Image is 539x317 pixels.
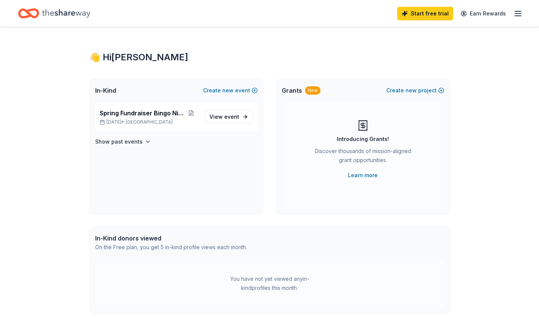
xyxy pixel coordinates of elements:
[397,7,453,20] a: Start free trial
[348,171,378,180] a: Learn more
[282,86,302,95] span: Grants
[100,119,199,125] p: [DATE] •
[337,135,389,144] div: Introducing Grants!
[405,86,417,95] span: new
[95,234,247,243] div: In-Kind donors viewed
[205,110,253,124] a: View event
[210,112,239,121] span: View
[95,137,151,146] button: Show past events
[222,86,234,95] span: new
[95,243,247,252] div: On the Free plan, you get 5 in-kind profile views each month.
[386,86,444,95] button: Createnewproject
[305,86,320,95] div: New
[89,51,450,63] div: 👋 Hi [PERSON_NAME]
[203,86,258,95] button: Createnewevent
[100,109,184,118] span: Spring Fundraiser Bingo Night
[18,5,90,22] a: Home
[224,113,239,120] span: event
[95,137,143,146] h4: Show past events
[95,86,116,95] span: In-Kind
[456,7,510,20] a: Earn Rewards
[312,147,414,168] div: Discover thousands of mission-aligned grant opportunities.
[126,119,173,125] span: [GEOGRAPHIC_DATA]
[223,274,317,292] div: You have not yet viewed any in-kind profiles this month.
